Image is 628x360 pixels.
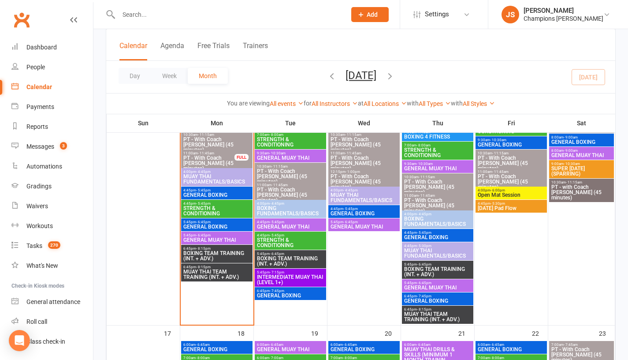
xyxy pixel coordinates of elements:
[304,100,312,107] strong: for
[11,77,93,97] a: Calendar
[11,196,93,216] a: Waivers
[548,114,615,132] th: Sat
[491,188,505,192] span: - 6:00pm
[311,326,327,340] div: 19
[183,202,251,206] span: 4:45pm
[151,68,188,84] button: Week
[419,194,435,198] span: - 11:45am
[599,326,615,340] div: 23
[416,162,433,166] span: - 10:30am
[404,166,472,171] span: GENERAL MUAY THAI
[196,220,211,224] span: - 6:45pm
[254,114,327,132] th: Tue
[11,312,93,332] a: Roll call
[475,114,548,132] th: Fri
[330,207,398,211] span: 4:45pm
[477,155,545,171] span: PT - With Coach [PERSON_NAME] (45 minutes)
[26,222,53,229] div: Workouts
[417,231,431,235] span: - 5:45pm
[477,174,545,190] span: PT - With Coach [PERSON_NAME] (45 minutes)
[492,170,509,174] span: - 11:45am
[116,8,340,21] input: Search...
[270,233,284,237] span: - 5:45pm
[364,100,407,107] a: All Locations
[404,147,472,158] span: STRENGTH & CONDITIONING
[330,224,398,229] span: GENERAL MUAY THAI
[404,216,472,227] span: BOXING FUNDAMENTALS/BASICS
[458,326,474,340] div: 21
[425,4,449,24] span: Settings
[183,170,251,174] span: 4:00pm
[404,311,472,322] span: MUAY THAI TEAM TRAINING (INT. + ADV.)
[256,289,324,293] span: 6:45pm
[196,247,211,251] span: - 8:15pm
[477,202,545,206] span: 4:45pm
[256,347,324,352] span: GENERAL MUAY THAI
[256,256,324,266] span: BOXING TEAM TRAINING (INT. + ADV.)
[345,151,361,155] span: - 11:45am
[312,100,358,107] a: All Instructors
[198,151,214,155] span: - 11:45am
[346,170,360,174] span: - 1:00pm
[564,135,578,139] span: - 9:00am
[330,192,398,203] span: MUAY THAI FUNDAMENTALS/BASICS
[551,180,612,184] span: 10:30am
[417,307,431,311] span: - 8:15pm
[330,137,398,153] span: PT - With Coach [PERSON_NAME] (45 minutes)
[234,154,249,161] div: FULL
[256,343,324,347] span: 6:00am
[404,134,472,139] span: BOXING 4 FITNESS
[256,169,324,184] span: PT - With Coach [PERSON_NAME] (45 minutes)
[524,7,603,15] div: [PERSON_NAME]
[256,233,324,237] span: 4:45pm
[477,188,545,192] span: 4:00pm
[256,187,324,203] span: PT - With Coach [PERSON_NAME] (45 minutes)
[551,162,612,166] span: 9:00am
[407,100,419,107] strong: with
[11,292,93,312] a: General attendance kiosk mode
[119,68,151,84] button: Day
[197,41,230,60] button: Free Trials
[330,343,398,347] span: 6:00am
[330,151,398,155] span: 11:00am
[351,7,389,22] button: Add
[404,235,472,240] span: GENERAL BOXING
[183,220,251,224] span: 5:45pm
[404,262,472,266] span: 5:45pm
[416,343,431,347] span: - 6:45am
[256,183,324,187] span: 11:00am
[26,143,54,150] div: Messages
[358,100,364,107] strong: at
[269,343,283,347] span: - 6:45am
[477,142,545,147] span: GENERAL BOXING
[491,202,505,206] span: - 5:30pm
[385,326,401,340] div: 20
[227,100,270,107] strong: You are viewing
[26,44,57,51] div: Dashboard
[238,326,253,340] div: 18
[26,83,52,90] div: Calendar
[271,183,288,187] span: - 11:45am
[26,298,80,305] div: General attendance
[419,100,451,107] a: All Types
[327,114,401,132] th: Wed
[26,202,48,210] div: Waivers
[404,175,472,179] span: 10:30am
[404,281,472,285] span: 5:45pm
[183,237,251,243] span: GENERAL MUAY THAI
[164,326,180,340] div: 17
[256,293,324,298] span: GENERAL BOXING
[256,237,324,248] span: STRENGTH & CONDITIONING
[256,274,324,285] span: INTERMEDIATE MUAY THAI (LEVEL 1+)
[477,170,545,174] span: 11:00am
[492,151,509,155] span: - 11:15am
[564,149,578,153] span: - 9:00am
[11,9,33,31] a: Clubworx
[183,133,251,137] span: 10:30am
[26,262,58,269] div: What's New
[330,174,398,190] span: PT - With Coach [PERSON_NAME] (45 minutes)
[490,343,504,347] span: - 6:45am
[26,338,65,345] div: Class check-in
[343,343,357,347] span: - 6:45am
[551,343,612,347] span: 7:00am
